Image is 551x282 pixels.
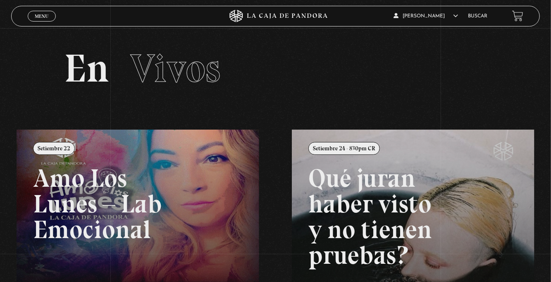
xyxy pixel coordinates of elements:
span: Vivos [130,45,220,92]
span: Menu [35,14,48,19]
a: Buscar [468,14,487,19]
span: [PERSON_NAME] [394,14,458,19]
h2: En [64,49,487,88]
a: View your shopping cart [512,10,523,22]
span: Cerrar [32,20,51,26]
